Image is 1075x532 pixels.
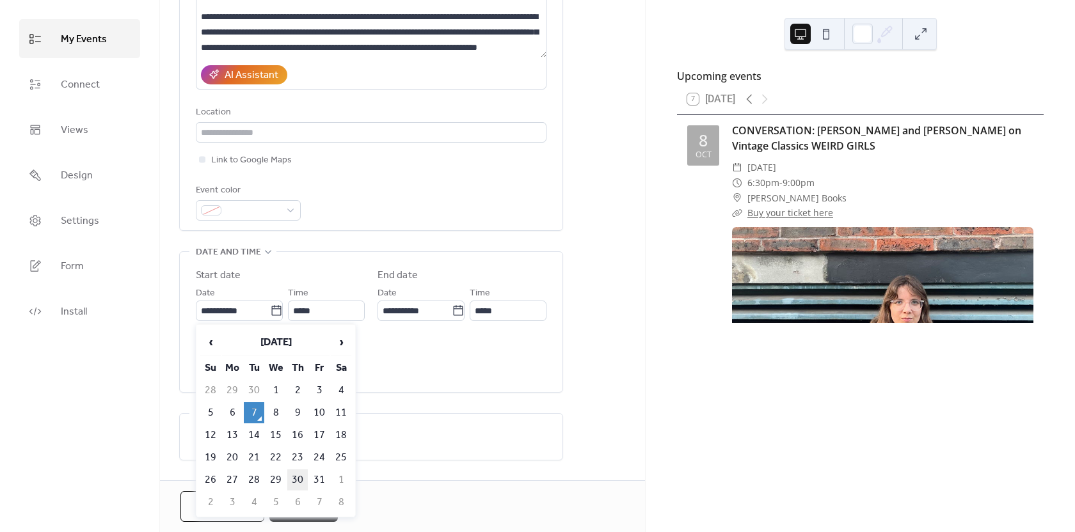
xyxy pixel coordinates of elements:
td: 30 [244,380,264,401]
td: 17 [309,425,330,446]
div: Upcoming events [677,68,1044,84]
a: Views [19,110,140,149]
td: 10 [309,402,330,423]
span: › [331,329,351,355]
span: Date [196,286,215,301]
td: 13 [222,425,243,446]
td: 12 [200,425,221,446]
span: Date and time [196,245,261,260]
td: 28 [244,469,264,490]
td: 5 [266,492,286,513]
span: - [779,175,783,191]
div: Start date [196,268,241,283]
td: 2 [287,380,308,401]
th: Th [287,357,308,379]
td: 31 [309,469,330,490]
span: Settings [61,211,99,231]
td: 9 [287,402,308,423]
td: 18 [331,425,351,446]
span: 9:00pm [783,175,815,191]
td: 27 [222,469,243,490]
a: Install [19,292,140,331]
td: 3 [309,380,330,401]
td: 2 [200,492,221,513]
span: Link to Google Maps [211,153,292,168]
td: 1 [331,469,351,490]
span: Time [470,286,490,301]
button: AI Assistant [201,65,287,84]
td: 28 [200,380,221,401]
td: 5 [200,402,221,423]
td: 21 [244,447,264,468]
div: Oct [696,151,712,159]
span: [PERSON_NAME] Books [747,191,847,206]
span: [DATE] [747,160,776,175]
td: 7 [309,492,330,513]
td: 7 [244,402,264,423]
span: My Events [61,29,107,49]
td: 29 [222,380,243,401]
td: 11 [331,402,351,423]
th: Su [200,357,221,379]
td: 8 [331,492,351,513]
span: Date [378,286,397,301]
span: Time [288,286,308,301]
td: 6 [287,492,308,513]
div: ​ [732,175,742,191]
td: 19 [200,447,221,468]
th: Mo [222,357,243,379]
th: Fr [309,357,330,379]
div: ​ [732,205,742,221]
div: 8 [699,132,708,148]
td: 6 [222,402,243,423]
a: Connect [19,65,140,104]
div: End date [378,268,418,283]
a: CONVERSATION: [PERSON_NAME] and [PERSON_NAME] on Vintage Classics WEIRD GIRLS [732,123,1021,153]
td: 8 [266,402,286,423]
td: 15 [266,425,286,446]
span: 6:30pm [747,175,779,191]
td: 1 [266,380,286,401]
td: 30 [287,469,308,490]
th: [DATE] [222,329,330,356]
td: 20 [222,447,243,468]
div: AI Assistant [225,68,278,83]
div: ​ [732,160,742,175]
span: Install [61,302,87,322]
a: Buy your ticket here [747,207,833,219]
td: 29 [266,469,286,490]
td: 25 [331,447,351,468]
td: 14 [244,425,264,446]
th: Tu [244,357,264,379]
span: Connect [61,75,100,95]
span: Design [61,166,93,185]
button: Cancel [180,491,264,522]
td: 22 [266,447,286,468]
a: Design [19,155,140,194]
div: ​ [732,191,742,206]
td: 4 [244,492,264,513]
th: Sa [331,357,351,379]
span: Views [61,120,88,140]
td: 23 [287,447,308,468]
th: We [266,357,286,379]
a: Form [19,246,140,285]
a: Settings [19,201,140,240]
div: Event color [196,183,298,198]
td: 16 [287,425,308,446]
td: 26 [200,469,221,490]
td: 24 [309,447,330,468]
a: My Events [19,19,140,58]
td: 4 [331,380,351,401]
span: Form [61,256,84,276]
span: ‹ [201,329,220,355]
div: Location [196,105,544,120]
td: 3 [222,492,243,513]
